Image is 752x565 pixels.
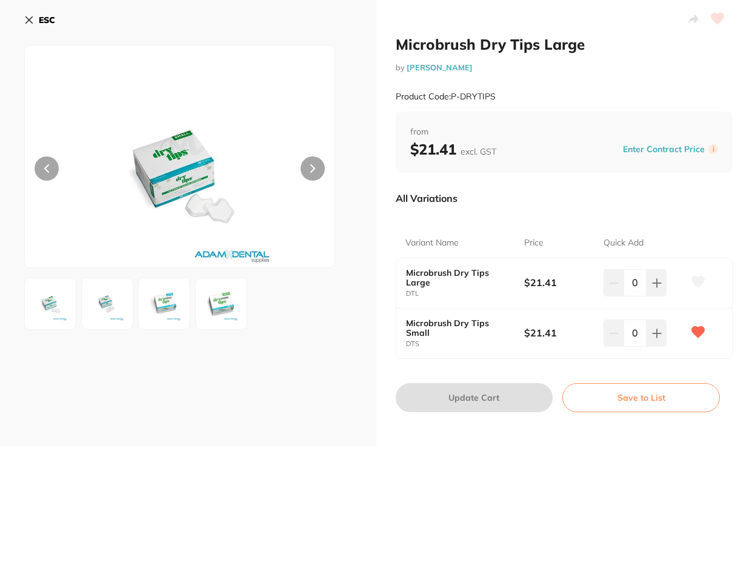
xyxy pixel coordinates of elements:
img: cGc [85,282,129,326]
button: Save to List [562,383,720,412]
b: $21.41 [524,326,596,339]
span: excl. GST [461,146,496,157]
img: cGc [87,76,273,267]
img: anBn [199,282,243,326]
span: from [410,126,719,138]
button: Update Cart [396,383,553,412]
p: Variant Name [405,237,459,249]
b: Microbrush Dry Tips Large [406,268,513,287]
p: All Variations [396,192,458,204]
b: $21.41 [410,140,496,158]
small: Product Code: P-DRYTIPS [396,92,496,102]
small: by [396,63,733,72]
small: DTS [406,340,525,348]
img: cGc [28,282,72,326]
p: Quick Add [604,237,644,249]
p: Price [524,237,544,249]
b: $21.41 [524,276,596,289]
label: i [708,144,718,154]
a: [PERSON_NAME] [407,62,473,72]
button: ESC [24,10,55,30]
b: Microbrush Dry Tips Small [406,318,513,338]
small: DTL [406,290,525,298]
button: Enter Contract Price [619,144,708,155]
b: ESC [39,15,55,25]
img: anBn [142,282,186,326]
h2: Microbrush Dry Tips Large [396,35,733,53]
